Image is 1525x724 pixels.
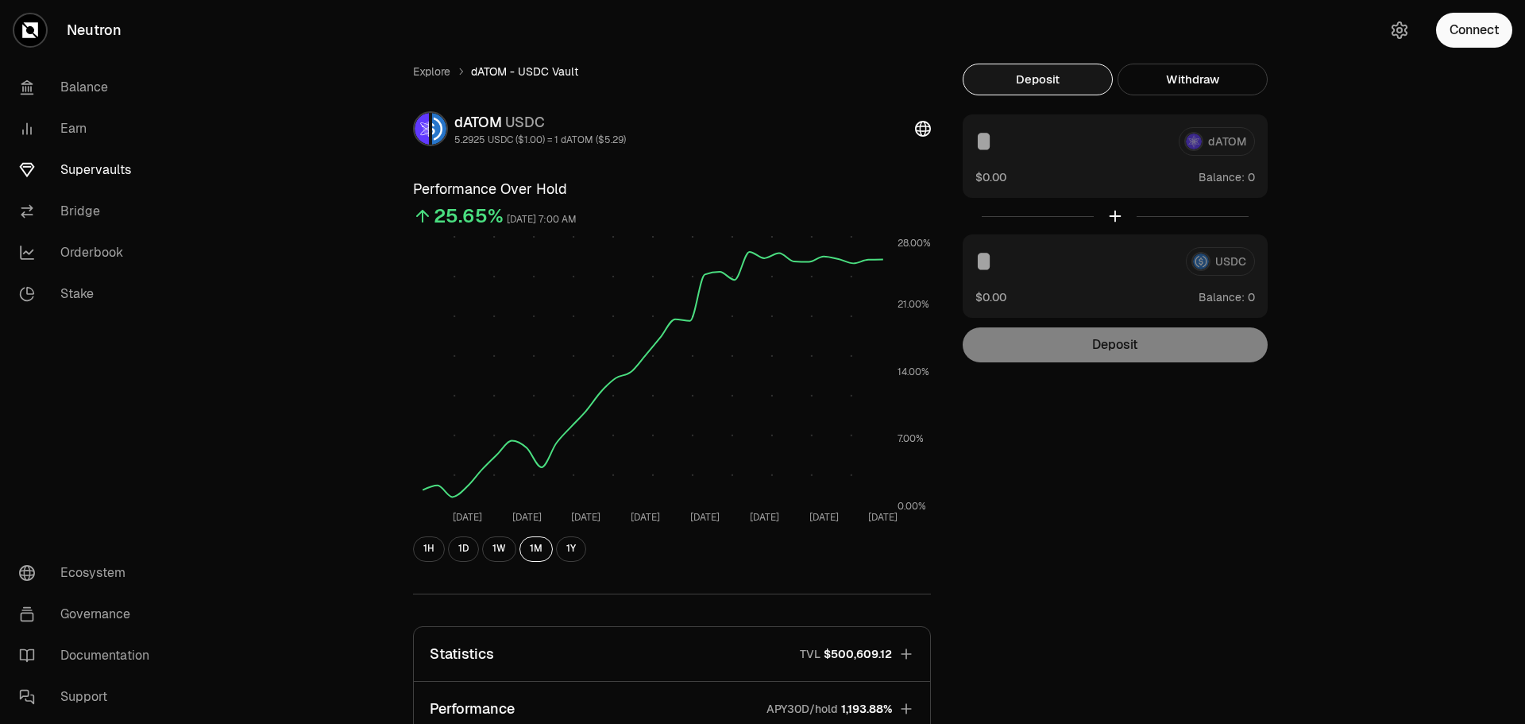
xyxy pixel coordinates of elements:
button: Connect [1436,13,1512,48]
div: 25.65% [434,203,504,229]
a: Orderbook [6,232,172,273]
button: 1H [413,536,445,562]
tspan: [DATE] [571,511,600,524]
img: USDC Logo [432,113,446,145]
a: Ecosystem [6,552,172,594]
div: [DATE] 7:00 AM [507,211,577,229]
span: $500,609.12 [824,646,892,662]
span: dATOM - USDC Vault [471,64,578,79]
img: dATOM Logo [415,113,429,145]
span: 1,193.88% [841,701,892,717]
button: 1Y [556,536,586,562]
button: StatisticsTVL$500,609.12 [414,627,930,681]
button: $0.00 [975,288,1006,305]
a: Documentation [6,635,172,676]
a: Supervaults [6,149,172,191]
p: TVL [800,646,820,662]
nav: breadcrumb [413,64,931,79]
div: dATOM [454,111,626,134]
a: Stake [6,273,172,315]
p: APY30D/hold [766,701,838,717]
tspan: [DATE] [690,511,720,524]
a: Bridge [6,191,172,232]
button: Withdraw [1118,64,1268,95]
tspan: [DATE] [868,511,898,524]
a: Balance [6,67,172,108]
button: 1D [448,536,479,562]
tspan: [DATE] [512,511,542,524]
tspan: [DATE] [631,511,660,524]
a: Explore [413,64,450,79]
tspan: 0.00% [898,500,926,513]
tspan: [DATE] [453,511,482,524]
button: Deposit [963,64,1113,95]
div: 5.2925 USDC ($1.00) = 1 dATOM ($5.29) [454,134,626,146]
tspan: [DATE] [809,511,839,524]
button: 1W [482,536,516,562]
tspan: [DATE] [750,511,779,524]
tspan: 14.00% [898,366,929,378]
tspan: 21.00% [898,298,929,311]
a: Governance [6,594,172,635]
button: $0.00 [975,168,1006,185]
p: Statistics [430,643,494,665]
tspan: 7.00% [898,432,924,445]
span: USDC [505,113,545,131]
tspan: 28.00% [898,237,931,250]
a: Earn [6,108,172,149]
a: Support [6,676,172,718]
span: Balance: [1199,169,1245,185]
span: Balance: [1199,289,1245,305]
h3: Performance Over Hold [413,178,931,200]
button: 1M [519,536,553,562]
p: Performance [430,698,515,720]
